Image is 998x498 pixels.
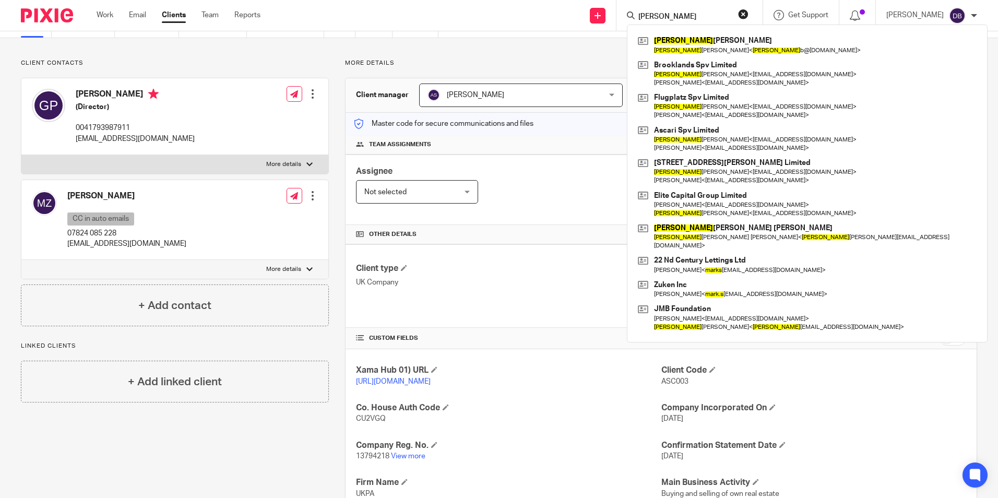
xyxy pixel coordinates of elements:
p: 0041793987911 [76,123,195,133]
h4: Client type [356,263,661,274]
span: Buying and selling of own real estate [661,490,779,497]
input: Search [637,13,731,22]
h4: CUSTOM FIELDS [356,334,661,342]
img: svg%3E [32,89,65,122]
span: [PERSON_NAME] [447,91,504,99]
h4: Co. House Auth Code [356,402,661,413]
h4: [PERSON_NAME] [67,191,186,201]
img: svg%3E [949,7,966,24]
h4: Company Reg. No. [356,440,661,451]
a: View more [391,453,425,460]
p: Master code for secure communications and files [353,118,533,129]
h4: Xama Hub 01) URL [356,365,661,376]
span: Not selected [364,188,407,196]
img: svg%3E [32,191,57,216]
h3: Client manager [356,90,409,100]
p: More details [266,160,301,169]
span: Team assignments [369,140,431,149]
a: Clients [162,10,186,20]
span: ASC003 [661,378,688,385]
p: UK Company [356,277,661,288]
h4: + Add contact [138,298,211,314]
img: Pixie [21,8,73,22]
p: Linked clients [21,342,329,350]
h4: + Add linked client [128,374,222,390]
h4: [PERSON_NAME] [76,89,195,102]
span: CU2VGQ [356,415,386,422]
button: Clear [738,9,748,19]
span: [DATE] [661,453,683,460]
h4: Firm Name [356,477,661,488]
p: Client contacts [21,59,329,67]
h4: Main Business Activity [661,477,966,488]
h5: (Director) [76,102,195,112]
a: [URL][DOMAIN_NAME] [356,378,431,385]
p: 07824 085 228 [67,228,186,239]
h4: Company Incorporated On [661,402,966,413]
h4: Client Code [661,365,966,376]
span: Other details [369,230,417,239]
p: More details [345,59,977,67]
p: More details [266,265,301,274]
span: Get Support [788,11,828,19]
p: CC in auto emails [67,212,134,226]
h4: Confirmation Statement Date [661,440,966,451]
a: Email [129,10,146,20]
img: svg%3E [427,89,440,101]
span: Assignee [356,167,393,175]
p: [EMAIL_ADDRESS][DOMAIN_NAME] [67,239,186,249]
span: 13794218 [356,453,389,460]
p: [EMAIL_ADDRESS][DOMAIN_NAME] [76,134,195,144]
span: UKPA [356,490,374,497]
i: Primary [148,89,159,99]
p: [PERSON_NAME] [886,10,944,20]
a: Team [201,10,219,20]
span: [DATE] [661,415,683,422]
a: Reports [234,10,260,20]
a: Work [97,10,113,20]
